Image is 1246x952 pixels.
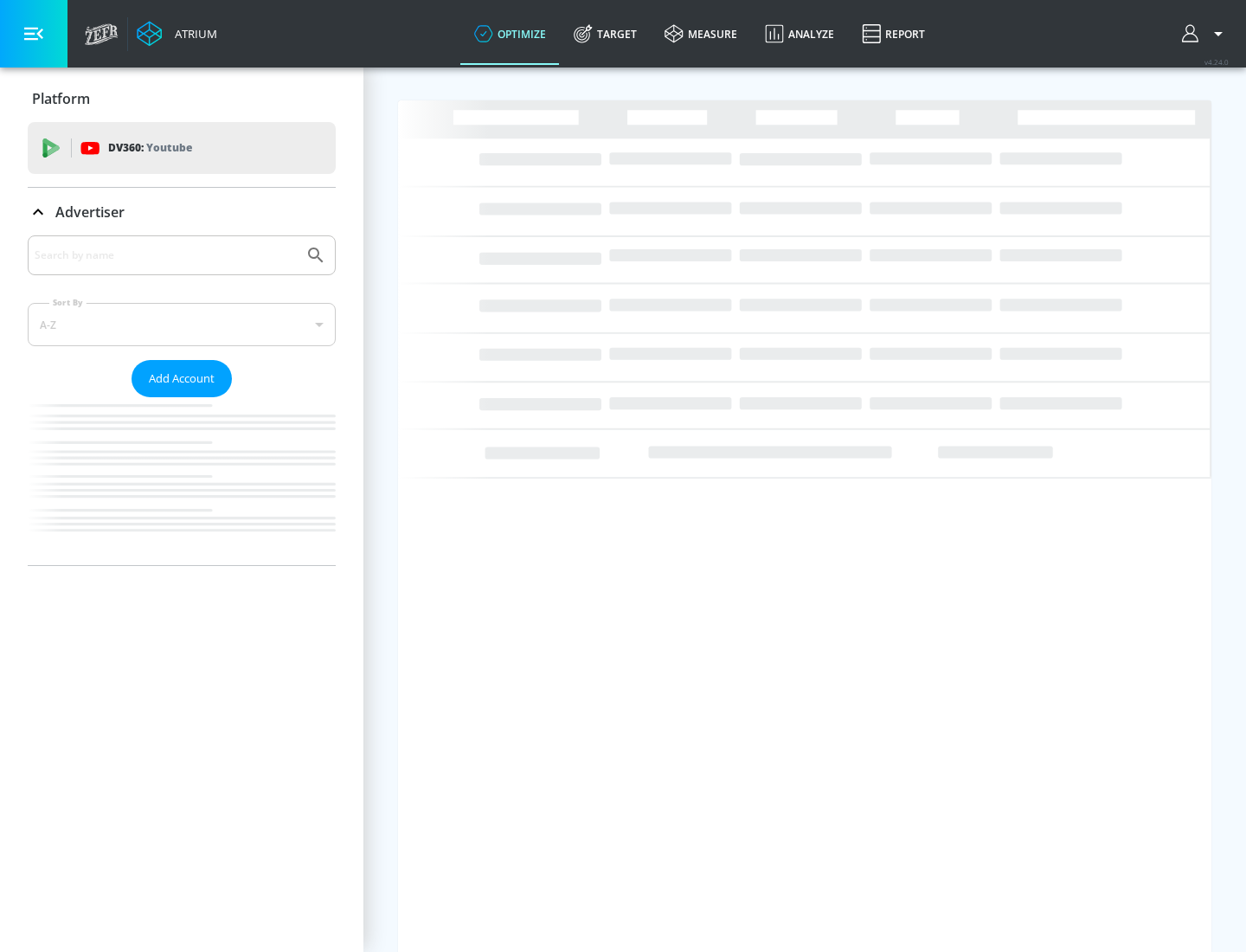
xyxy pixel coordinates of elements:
a: optimize [460,3,560,65]
p: Advertiser [55,203,125,222]
a: Analyze [751,3,848,65]
span: Add Account [149,369,215,389]
div: Advertiser [28,235,336,565]
a: Target [560,3,651,65]
input: Search by name [35,244,297,267]
button: Add Account [132,360,232,397]
div: Platform [28,74,336,123]
a: Atrium [137,21,217,47]
p: Youtube [146,138,192,157]
label: Sort By [49,297,87,308]
span: v 4.24.0 [1204,57,1229,67]
a: Report [848,3,939,65]
div: Advertiser [28,188,336,236]
nav: list of Advertiser [28,397,336,565]
div: DV360: Youtube [28,122,336,174]
div: A-Z [28,303,336,346]
a: measure [651,3,751,65]
div: Atrium [168,26,217,42]
p: Platform [32,89,90,108]
p: DV360: [108,138,192,158]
